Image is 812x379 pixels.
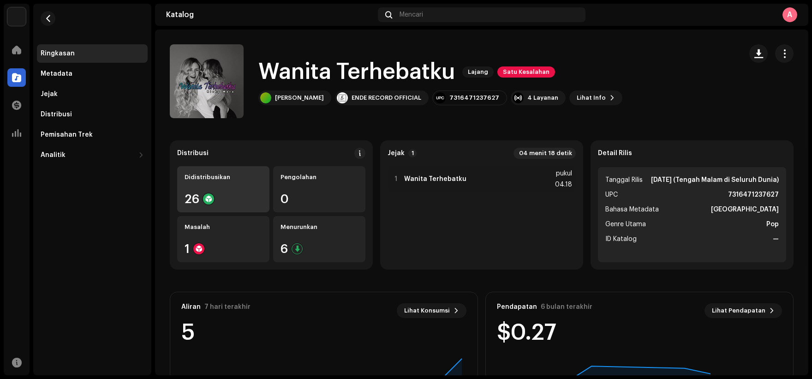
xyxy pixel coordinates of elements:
[41,70,72,78] div: Metadata
[397,303,466,318] button: Lihat Konsumsi
[555,170,572,188] font: pukul 04.18
[712,307,765,313] font: Lihat Pendapatan
[497,304,537,310] font: Pendapatan
[412,150,414,156] font: 1
[787,11,792,18] font: A
[605,221,646,228] font: Genre Utama
[41,91,58,97] font: Jejak
[41,111,72,118] font: Distribusi
[404,176,466,182] font: Wanita Terhebatku
[37,44,148,63] re-m-nav-item: Ringkasan
[41,50,75,57] font: Ringkasan
[275,95,324,101] font: [PERSON_NAME]
[388,150,405,156] font: Jejak
[181,304,201,310] font: Aliran
[527,95,558,101] font: 4 Layanan
[711,206,779,213] font: [GEOGRAPHIC_DATA]
[41,132,93,138] font: Pemisahan Trek
[37,105,148,124] re-m-nav-item: Distribusi
[404,307,450,313] font: Lihat Konsumsi
[569,90,622,105] button: Lihat Info
[281,174,316,180] font: Pengolahan
[605,177,643,183] font: Tanggal Rilis
[449,95,499,101] font: 7316471237627
[41,90,58,98] div: Jejak
[185,224,210,230] font: Masalah
[519,150,572,156] font: 04 menit 18 detik
[204,304,251,310] font: 7 hari terakhir
[177,150,209,156] font: Distribusi
[503,69,549,75] font: Satu Kesalahan
[541,304,592,310] font: 6 bulan terakhir
[766,221,779,228] font: Pop
[705,303,782,318] button: Lihat Pendapatan
[598,150,632,156] font: Detail Rilis
[773,236,779,242] font: —
[281,224,317,230] font: Menurunkan
[468,69,488,75] font: Lajang
[400,12,423,18] font: Mencari
[41,152,66,158] font: Analitik
[185,174,230,180] font: Didistribusikan
[258,61,455,83] font: Wanita Terhebatku
[41,151,66,159] div: Analitik
[37,85,148,103] re-m-nav-item: Jejak
[352,95,421,101] font: ENDE RECORD OFFICIAL
[728,192,779,198] font: 7316471237627
[337,92,348,103] img: 995caebb-99d9-4cd8-b6f4-92217a1af327
[605,206,659,213] font: Bahasa Metadata
[37,146,148,164] re-m-nav-dropdown: Analitik
[577,95,606,101] font: Lihat Info
[651,177,779,183] font: [DATE] (Tengah Malam di Seluruh Dunia)
[605,192,618,198] font: UPC
[605,236,637,242] font: ID Katalog
[37,126,148,144] re-m-nav-item: Pemisahan Trek
[166,11,194,18] font: Katalog
[41,71,72,77] font: Metadata
[37,65,148,83] re-m-nav-item: Metadata
[7,7,26,26] img: de0d2825-999c-4937-b35a-9adca56ee094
